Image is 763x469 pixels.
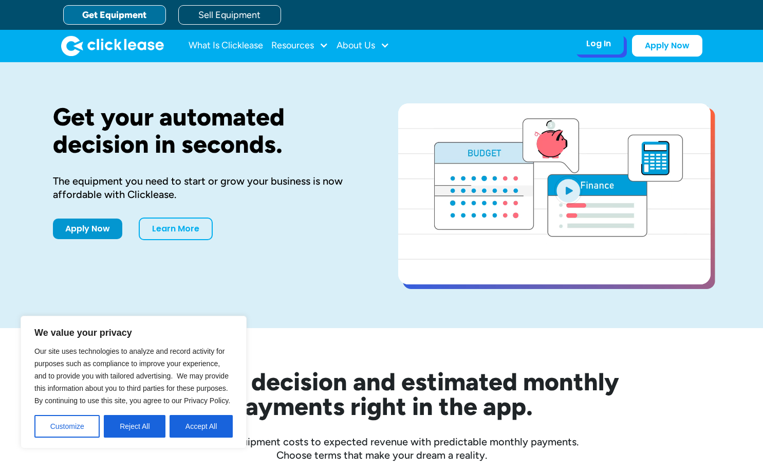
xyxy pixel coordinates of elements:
div: Log In [586,39,611,49]
a: open lightbox [398,103,711,284]
div: Resources [271,35,328,56]
h2: See your decision and estimated monthly payments right in the app. [94,369,669,419]
a: Apply Now [632,35,702,57]
button: Customize [34,415,100,438]
img: Clicklease logo [61,35,164,56]
a: What Is Clicklease [189,35,263,56]
div: Compare equipment costs to expected revenue with predictable monthly payments. Choose terms that ... [53,435,711,462]
a: Apply Now [53,219,122,239]
button: Accept All [170,415,233,438]
a: Get Equipment [63,5,166,25]
div: About Us [337,35,389,56]
a: home [61,35,164,56]
button: Reject All [104,415,165,438]
img: Blue play button logo on a light blue circular background [554,176,582,205]
span: Our site uses technologies to analyze and record activity for purposes such as compliance to impr... [34,347,230,405]
p: We value your privacy [34,327,233,339]
h1: Get your automated decision in seconds. [53,103,365,158]
a: Learn More [139,218,213,240]
div: The equipment you need to start or grow your business is now affordable with Clicklease. [53,174,365,201]
a: Sell Equipment [178,5,281,25]
div: We value your privacy [21,316,247,448]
